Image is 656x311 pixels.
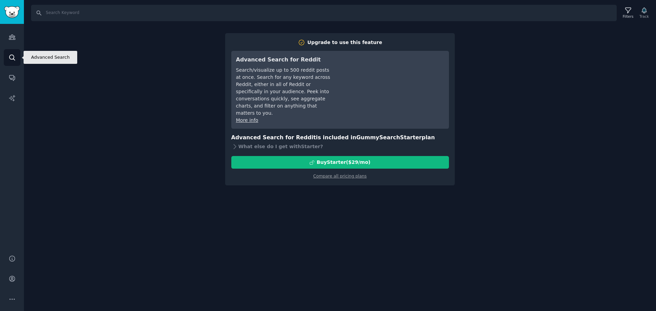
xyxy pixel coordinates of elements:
div: Search/visualize up to 500 reddit posts at once. Search for any keyword across Reddit, either in ... [236,67,332,117]
h3: Advanced Search for Reddit [236,56,332,64]
h3: Advanced Search for Reddit is included in plan [231,133,449,142]
div: Filters [623,14,633,19]
div: Upgrade to use this feature [307,39,382,46]
img: GummySearch logo [4,6,20,18]
div: What else do I get with Starter ? [231,142,449,151]
a: More info [236,117,258,123]
input: Search Keyword [31,5,617,21]
div: Buy Starter ($ 29 /mo ) [317,159,370,166]
iframe: YouTube video player [342,56,444,107]
span: GummySearch Starter [356,134,422,141]
a: Compare all pricing plans [313,174,367,179]
button: BuyStarter($29/mo) [231,156,449,169]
